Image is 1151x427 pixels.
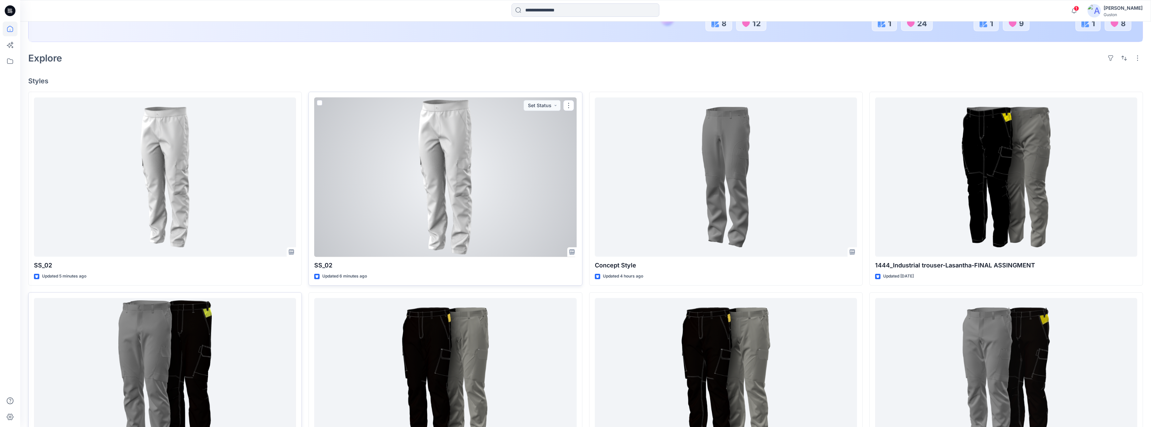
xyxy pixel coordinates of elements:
[883,273,914,280] p: Updated [DATE]
[1104,12,1143,17] div: Guston
[34,97,296,257] a: SS_02
[34,261,296,270] p: SS_02
[1104,4,1143,12] div: [PERSON_NAME]
[314,261,576,270] p: SS_02
[1074,6,1079,11] span: 1
[42,273,86,280] p: Updated 5 minutes ago
[1087,4,1101,17] img: avatar
[322,273,367,280] p: Updated 6 minutes ago
[314,97,576,257] a: SS_02
[28,53,62,63] h2: Explore
[595,261,857,270] p: Concept Style
[875,97,1137,257] a: 1444_Industrial trouser-Lasantha-FINAL ASSINGMENT
[603,273,643,280] p: Updated 4 hours ago
[595,97,857,257] a: Concept Style
[28,77,1143,85] h4: Styles
[875,261,1137,270] p: 1444_Industrial trouser-Lasantha-FINAL ASSINGMENT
